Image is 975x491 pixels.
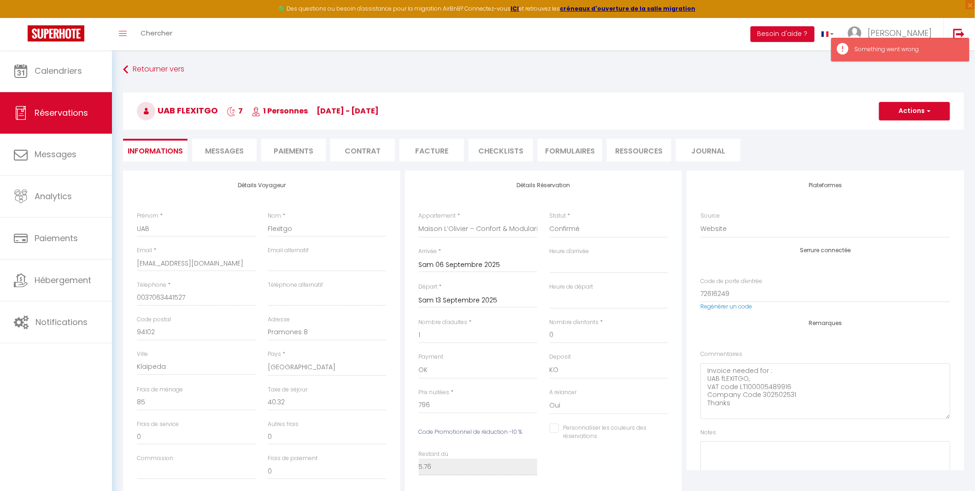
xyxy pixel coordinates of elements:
[868,27,932,39] span: [PERSON_NAME]
[700,350,742,359] label: Commentaires
[123,61,964,78] a: Retourner vers
[700,320,950,326] h4: Remarques
[137,246,152,255] label: Email
[550,353,571,361] label: Deposit
[137,105,218,116] span: UAB Flexitgo
[137,454,173,463] label: Commission
[848,26,862,40] img: ...
[700,212,720,220] label: Source
[123,139,188,161] li: Informations
[879,102,950,120] button: Actions
[560,5,696,12] a: créneaux d'ouverture de la salle migration
[268,281,323,290] label: Téléphone alternatif
[399,139,464,161] li: Facture
[751,26,815,42] button: Besoin d'aide ?
[550,318,599,327] label: Nombre d'enfants
[28,25,84,41] img: Super Booking
[137,420,179,429] label: Frais de service
[227,106,243,116] span: 7
[550,212,566,220] label: Statut
[35,65,82,77] span: Calendriers
[35,190,72,202] span: Analytics
[35,148,76,160] span: Messages
[419,318,468,327] label: Nombre d'adultes
[511,5,519,12] a: ICI
[550,247,589,256] label: Heure d'arrivée
[35,316,88,328] span: Notifications
[841,18,944,50] a: ... [PERSON_NAME]
[268,420,299,429] label: Autres frais
[700,277,762,286] label: Code de porte d'entrée
[268,212,281,220] label: Nom
[512,428,517,436] span: 10
[676,139,740,161] li: Journal
[330,139,395,161] li: Contrat
[252,106,308,116] span: 1 Personnes
[419,283,438,291] label: Départ
[700,247,950,254] h4: Serrure connectée
[419,388,450,397] label: Prix nuitées
[700,302,752,310] a: Regénérer un code
[268,350,281,359] label: Pays
[550,388,577,397] label: A relancer
[35,232,78,244] span: Paiements
[419,212,456,220] label: Appartement
[268,454,317,463] label: Frais de paiement
[538,139,602,161] li: FORMULAIRES
[953,28,965,40] img: logout
[35,107,88,118] span: Réservations
[607,139,671,161] li: Ressources
[419,247,437,256] label: Arrivée
[137,182,387,189] h4: Détails Voyageur
[317,106,379,116] span: [DATE] - [DATE]
[700,428,716,437] label: Notes
[419,182,669,189] h4: Détails Réservation
[469,139,533,161] li: CHECKLISTS
[855,45,960,54] div: Something went wrong
[141,28,172,38] span: Chercher
[137,212,159,220] label: Prénom
[700,182,950,189] h4: Plateformes
[137,350,148,359] label: Ville
[7,4,35,31] button: Ouvrir le widget de chat LiveChat
[205,146,244,156] span: Messages
[268,315,290,324] label: Adresse
[134,18,179,50] a: Chercher
[419,353,444,361] label: Payment
[268,385,307,394] label: Taxe de séjour
[261,139,326,161] li: Paiements
[550,283,593,291] label: Heure de départ
[137,385,183,394] label: Frais de ménage
[419,450,449,459] label: Restant dû
[419,428,538,437] p: Code Promotionnel de réduction -
[137,315,171,324] label: Code postal
[137,281,166,290] label: Téléphone
[268,246,309,255] label: Email alternatif
[35,274,91,286] span: Hébergement
[519,428,523,436] span: %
